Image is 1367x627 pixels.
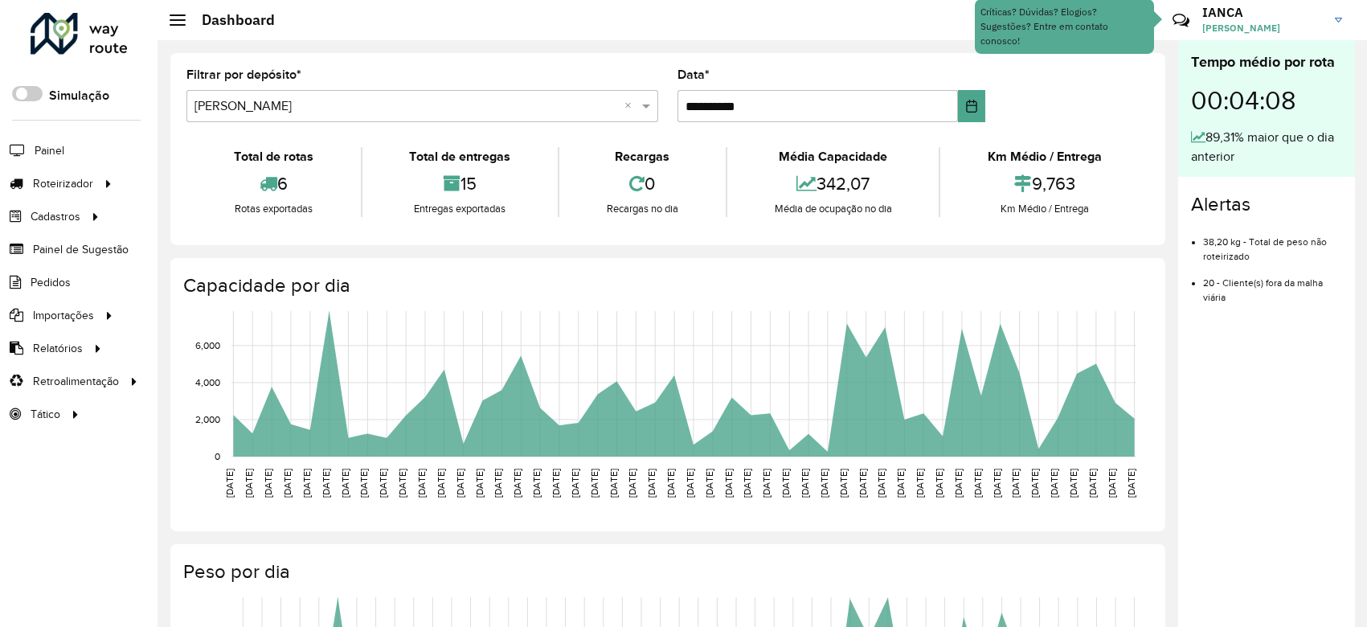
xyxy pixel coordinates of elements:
text: 0 [215,451,220,461]
text: [DATE] [340,469,350,498]
span: Painel [35,142,64,159]
div: Recargas [563,147,722,166]
text: [DATE] [953,469,964,498]
h3: IANCA [1202,5,1323,20]
text: [DATE] [416,469,427,498]
h2: Dashboard [186,11,275,29]
text: [DATE] [378,469,388,498]
text: [DATE] [838,469,849,498]
text: [DATE] [263,469,273,498]
div: 6 [190,166,357,201]
text: [DATE] [397,469,407,498]
div: Km Médio / Entrega [944,147,1145,166]
label: Data [677,65,710,84]
span: Relatórios [33,340,83,357]
text: [DATE] [665,469,676,498]
div: 00:04:08 [1191,73,1342,128]
text: [DATE] [512,469,522,498]
h4: Capacidade por dia [183,274,1149,297]
text: [DATE] [301,469,312,498]
text: [DATE] [531,469,542,498]
div: Média Capacidade [731,147,935,166]
span: Cadastros [31,208,80,225]
text: [DATE] [895,469,906,498]
text: [DATE] [570,469,580,498]
text: [DATE] [224,469,235,498]
div: Km Médio / Entrega [944,201,1145,217]
text: [DATE] [1087,469,1098,498]
text: [DATE] [1029,469,1040,498]
div: 0 [563,166,722,201]
text: [DATE] [704,469,714,498]
span: Importações [33,307,94,324]
text: [DATE] [819,469,829,498]
text: [DATE] [436,469,446,498]
text: [DATE] [1068,469,1078,498]
text: [DATE] [761,469,771,498]
text: [DATE] [493,469,503,498]
text: [DATE] [742,469,752,498]
div: Tempo médio por rota [1191,51,1342,73]
div: 342,07 [731,166,935,201]
text: [DATE] [780,469,791,498]
div: Média de ocupação no dia [731,201,935,217]
text: 4,000 [195,377,220,387]
span: Retroalimentação [33,373,119,390]
text: [DATE] [685,469,695,498]
text: 2,000 [195,414,220,424]
div: 9,763 [944,166,1145,201]
h4: Alertas [1191,193,1342,216]
span: Tático [31,406,60,423]
text: [DATE] [972,469,983,498]
div: Recargas no dia [563,201,722,217]
text: [DATE] [358,469,369,498]
div: Rotas exportadas [190,201,357,217]
span: [PERSON_NAME] [1202,21,1323,35]
text: 6,000 [195,340,220,350]
text: [DATE] [474,469,485,498]
text: [DATE] [857,469,868,498]
li: 38,20 kg - Total de peso não roteirizado [1203,223,1342,264]
text: [DATE] [934,469,944,498]
text: [DATE] [608,469,619,498]
text: [DATE] [455,469,465,498]
label: Filtrar por depósito [186,65,301,84]
div: Total de rotas [190,147,357,166]
text: [DATE] [800,469,810,498]
div: 89,31% maior que o dia anterior [1191,128,1342,166]
text: [DATE] [321,469,331,498]
text: [DATE] [627,469,637,498]
label: Simulação [49,86,109,105]
text: [DATE] [589,469,600,498]
div: Entregas exportadas [366,201,555,217]
div: 15 [366,166,555,201]
text: [DATE] [1049,469,1059,498]
text: [DATE] [646,469,657,498]
text: [DATE] [1010,469,1021,498]
text: [DATE] [282,469,293,498]
button: Choose Date [958,90,985,122]
span: Clear all [624,96,638,116]
text: [DATE] [723,469,734,498]
li: 20 - Cliente(s) fora da malha viária [1203,264,1342,305]
h4: Peso por dia [183,560,1149,584]
span: Roteirizador [33,175,93,192]
span: Painel de Sugestão [33,241,129,258]
div: Total de entregas [366,147,555,166]
text: [DATE] [1107,469,1117,498]
text: [DATE] [550,469,561,498]
span: Pedidos [31,274,71,291]
text: [DATE] [1126,469,1136,498]
text: [DATE] [992,469,1002,498]
text: [DATE] [876,469,886,498]
text: [DATE] [244,469,254,498]
text: [DATE] [915,469,925,498]
a: Contato Rápido [1164,3,1198,38]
